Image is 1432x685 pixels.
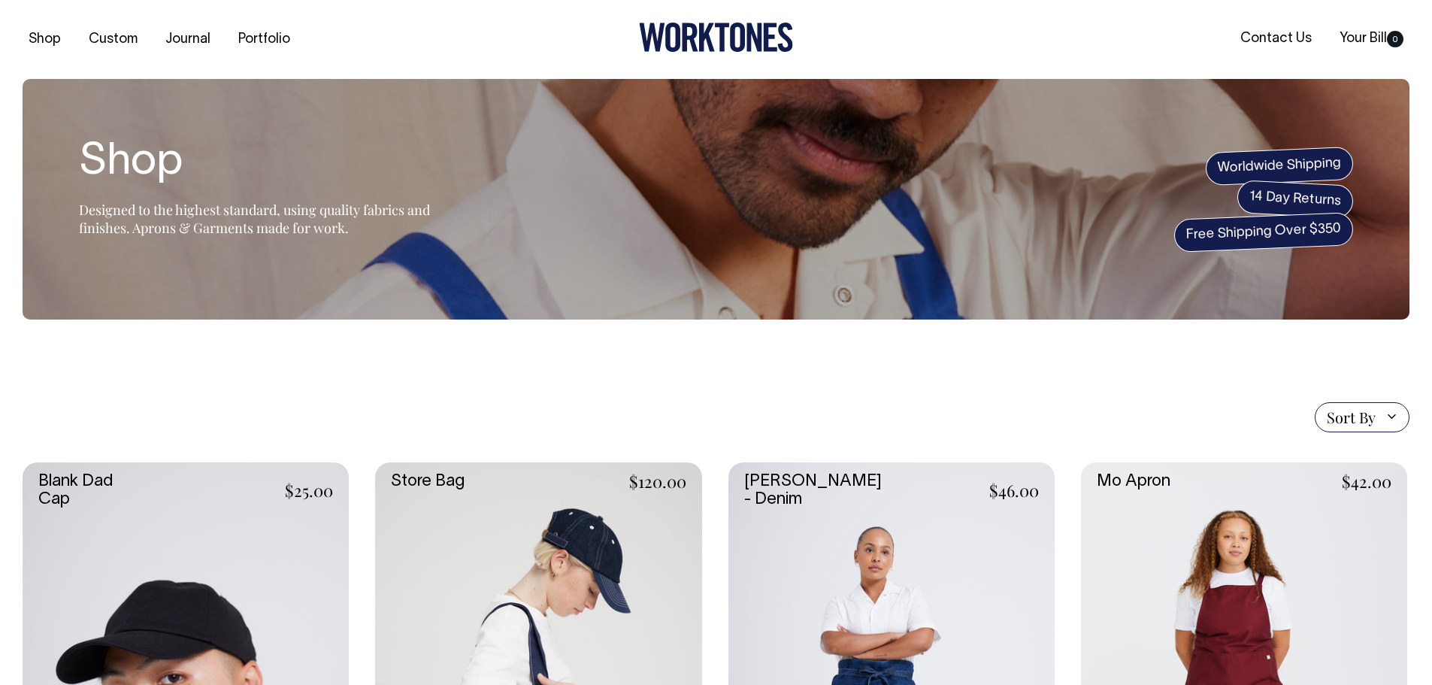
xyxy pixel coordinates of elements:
a: Contact Us [1234,26,1318,51]
a: Your Bill0 [1334,26,1409,51]
h1: Shop [79,139,455,187]
a: Custom [83,27,144,52]
a: Shop [23,27,67,52]
span: Sort By [1327,408,1376,426]
span: Free Shipping Over $350 [1173,212,1354,253]
span: 14 Day Returns [1237,180,1354,219]
span: Worldwide Shipping [1205,147,1354,186]
a: Portfolio [232,27,296,52]
a: Journal [159,27,216,52]
span: 0 [1387,31,1403,47]
span: Designed to the highest standard, using quality fabrics and finishes. Aprons & Garments made for ... [79,201,430,237]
